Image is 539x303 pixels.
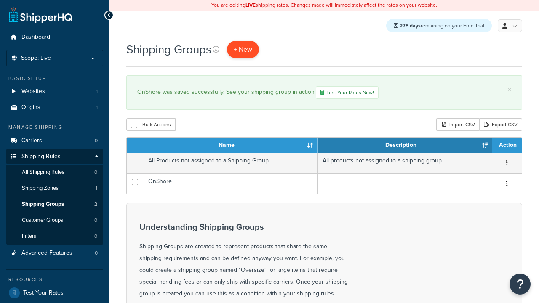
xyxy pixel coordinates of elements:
[6,213,103,228] li: Customer Groups
[21,55,51,62] span: Scope: Live
[6,149,103,165] a: Shipping Rules
[143,173,318,194] td: OnShore
[6,84,103,99] li: Websites
[96,185,97,192] span: 1
[21,88,45,95] span: Websites
[6,149,103,245] li: Shipping Rules
[6,75,103,82] div: Basic Setup
[22,185,59,192] span: Shipping Zones
[6,133,103,149] a: Carriers 0
[21,250,72,257] span: Advanced Features
[95,137,98,144] span: 0
[96,104,98,111] span: 1
[6,100,103,115] li: Origins
[316,86,379,99] a: Test Your Rates Now!
[94,169,97,176] span: 0
[6,229,103,244] a: Filters 0
[143,153,318,173] td: All Products not assigned to a Shipping Group
[22,201,64,208] span: Shipping Groups
[400,22,421,29] strong: 278 days
[126,41,211,58] h1: Shipping Groups
[6,181,103,196] a: Shipping Zones 1
[6,276,103,283] div: Resources
[6,213,103,228] a: Customer Groups 0
[318,138,492,153] th: Description: activate to sort column ascending
[386,19,492,32] div: remaining on your Free Trial
[21,104,40,111] span: Origins
[21,153,61,160] span: Shipping Rules
[9,6,72,23] a: ShipperHQ Home
[22,169,64,176] span: All Shipping Rules
[245,1,256,9] b: LIVE
[96,88,98,95] span: 1
[479,118,522,131] a: Export CSV
[21,137,42,144] span: Carriers
[318,153,492,173] td: All products not assigned to a shipping group
[94,233,97,240] span: 0
[137,86,511,99] div: OnShore was saved successfully. See your shipping group in action
[143,138,318,153] th: Name: activate to sort column ascending
[94,217,97,224] span: 0
[95,250,98,257] span: 0
[492,138,522,153] th: Action
[6,181,103,196] li: Shipping Zones
[6,285,103,300] a: Test Your Rates
[6,165,103,180] li: All Shipping Rules
[6,245,103,261] a: Advanced Features 0
[227,41,259,58] a: + New
[22,233,36,240] span: Filters
[6,124,103,131] div: Manage Shipping
[94,201,97,208] span: 2
[21,34,50,41] span: Dashboard
[6,100,103,115] a: Origins 1
[508,86,511,93] a: ×
[22,217,63,224] span: Customer Groups
[126,118,176,131] button: Bulk Actions
[6,29,103,45] a: Dashboard
[6,197,103,212] a: Shipping Groups 2
[23,290,64,297] span: Test Your Rates
[139,222,350,231] h3: Understanding Shipping Groups
[6,165,103,180] a: All Shipping Rules 0
[6,229,103,244] li: Filters
[6,245,103,261] li: Advanced Features
[6,133,103,149] li: Carriers
[436,118,479,131] div: Import CSV
[510,274,531,295] button: Open Resource Center
[234,45,252,54] span: + New
[6,84,103,99] a: Websites 1
[6,197,103,212] li: Shipping Groups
